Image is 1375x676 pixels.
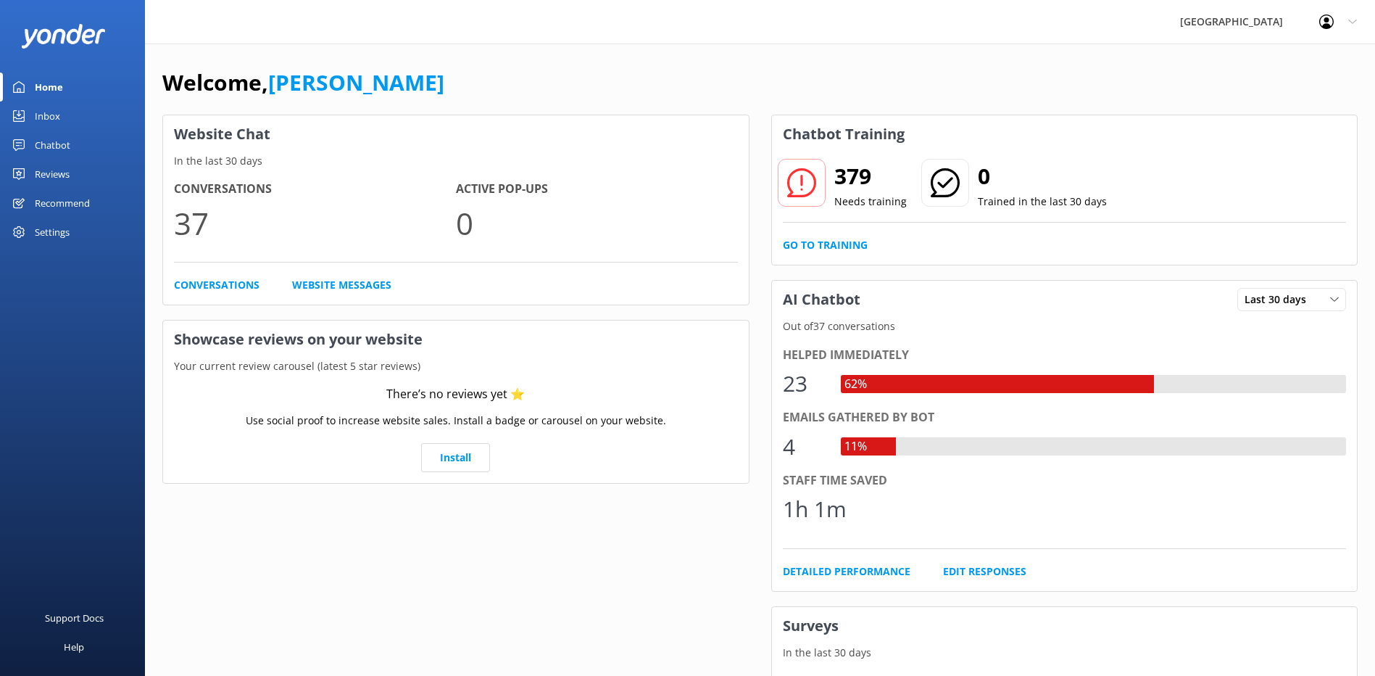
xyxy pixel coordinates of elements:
h1: Welcome, [162,65,444,100]
div: Recommend [35,189,90,218]
a: Go to Training [783,237,868,253]
div: Helped immediately [783,346,1347,365]
div: There’s no reviews yet ⭐ [386,385,525,404]
a: Detailed Performance [783,564,910,580]
div: 11% [841,437,871,456]
a: [PERSON_NAME] [268,67,444,97]
a: Website Messages [292,277,391,293]
div: 23 [783,366,826,401]
h3: AI Chatbot [772,281,871,318]
div: Home [35,73,63,102]
a: Install [421,443,490,472]
div: Emails gathered by bot [783,408,1347,427]
h3: Chatbot Training [772,115,915,153]
p: 0 [456,199,738,247]
div: Settings [35,218,70,247]
h2: 0 [978,159,1107,194]
div: 62% [841,375,871,394]
div: 4 [783,429,826,464]
div: 1h 1m [783,492,847,527]
div: Support Docs [45,603,104,632]
a: Edit Responses [943,564,1026,580]
p: Your current review carousel (latest 5 star reviews) [163,358,749,374]
p: In the last 30 days [772,645,1358,661]
div: Chatbot [35,131,70,160]
p: Use social proof to increase website sales. Install a badge or carousel on your website. [246,413,666,429]
h4: Active Pop-ups [456,180,738,199]
div: Inbox [35,102,60,131]
a: Conversations [174,277,259,293]
div: Reviews [35,160,70,189]
p: Needs training [834,194,907,210]
p: 37 [174,199,456,247]
h3: Showcase reviews on your website [163,321,749,358]
p: In the last 30 days [163,153,749,169]
h2: 379 [834,159,907,194]
p: Out of 37 conversations [772,318,1358,334]
div: Help [64,632,84,661]
h4: Conversations [174,180,456,199]
img: yonder-white-logo.png [22,24,105,48]
div: Staff time saved [783,471,1347,490]
span: Last 30 days [1245,292,1315,308]
h3: Website Chat [163,115,749,153]
h3: Surveys [772,607,1358,645]
p: Trained in the last 30 days [978,194,1107,210]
